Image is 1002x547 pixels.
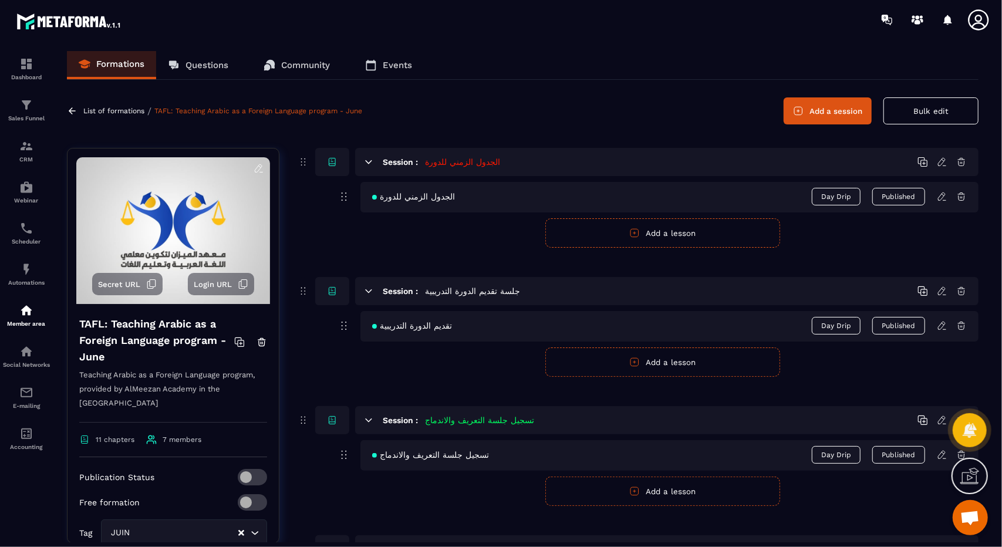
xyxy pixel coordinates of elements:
span: تقديم الدورة التدريبية [372,321,452,330]
span: 11 chapters [96,435,134,444]
a: Community [252,51,342,79]
h6: Session : [383,157,418,167]
div: Search for option [101,519,267,546]
a: automationsautomationsMember area [3,295,50,336]
img: accountant [19,427,33,441]
button: Login URL [188,273,254,295]
p: CRM [3,156,50,163]
button: Secret URL [92,273,163,295]
a: Ouvrir le chat [953,500,988,535]
img: formation [19,98,33,112]
p: Scheduler [3,238,50,245]
p: Dashboard [3,74,50,80]
img: formation [19,57,33,71]
a: social-networksocial-networkSocial Networks [3,336,50,377]
a: formationformationDashboard [3,48,50,89]
h5: جلسة تقديم الدورة التدريبية [425,285,520,297]
a: schedulerschedulerScheduler [3,212,50,254]
span: Day Drip [812,317,861,335]
button: Published [872,188,925,205]
img: formation [19,139,33,153]
button: Clear Selected [238,529,244,538]
a: TAFL: Teaching Arabic as a Foreign Language program - June [154,107,362,115]
p: Free formation [79,498,140,507]
a: formationformationCRM [3,130,50,171]
button: Add a lesson [545,477,780,506]
p: Webinar [3,197,50,204]
span: / [147,106,151,117]
p: Member area [3,320,50,327]
span: Day Drip [812,446,861,464]
a: automationsautomationsAutomations [3,254,50,295]
button: Add a lesson [545,347,780,377]
button: Published [872,446,925,464]
p: Tag [79,528,92,538]
a: accountantaccountantAccounting [3,418,50,459]
a: formationformationSales Funnel [3,89,50,130]
p: Publication Status [79,472,154,482]
span: Secret URL [98,280,140,289]
a: List of formations [83,107,144,115]
p: Community [281,60,330,70]
a: emailemailE-mailing [3,377,50,418]
img: automations [19,180,33,194]
p: Social Networks [3,362,50,368]
h6: Session : [383,416,418,425]
img: logo [16,11,122,32]
img: social-network [19,345,33,359]
p: E-mailing [3,403,50,409]
img: automations [19,303,33,318]
h5: تسجيل جلسة التعريف والاندماج [425,414,534,426]
button: Add a session [784,97,872,124]
h6: Session : [383,286,418,296]
h4: TAFL: Teaching Arabic as a Foreign Language program - June [79,316,234,365]
a: Questions [156,51,240,79]
span: Day Drip [812,188,861,205]
span: 7 members [163,435,201,444]
p: Sales Funnel [3,115,50,121]
span: JUIN [109,526,133,539]
p: Automations [3,279,50,286]
button: Published [872,317,925,335]
img: background [76,157,270,304]
h5: الجدول الزمني للدورة [425,156,500,168]
img: automations [19,262,33,276]
a: automationsautomationsWebinar [3,171,50,212]
p: Accounting [3,444,50,450]
a: Events [353,51,424,79]
span: Login URL [194,280,232,289]
p: Teaching Arabic as a Foreign Language program, provided by AlMeezan Academy in the [GEOGRAPHIC_DATA] [79,368,267,423]
button: Add a lesson [545,218,780,248]
button: Bulk edit [883,97,979,124]
img: email [19,386,33,400]
input: Search for option [133,526,237,539]
span: تسجيل جلسة التعريف والاندماج [372,450,489,460]
img: scheduler [19,221,33,235]
p: Events [383,60,412,70]
p: Formations [96,59,144,69]
p: Questions [185,60,228,70]
a: Formations [67,51,156,79]
span: الجدول الزمني للدورة [372,192,455,201]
